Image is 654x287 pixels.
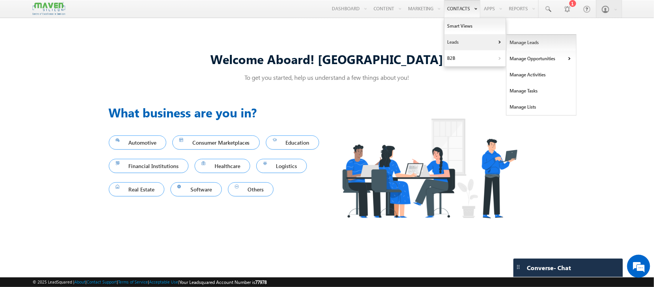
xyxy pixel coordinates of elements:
a: Leads [444,34,506,50]
span: Healthcare [202,161,243,171]
span: Education [273,137,313,148]
a: Smart Views [444,18,506,34]
a: About [74,279,85,284]
a: Acceptable Use [149,279,178,284]
a: Manage Leads [506,35,577,51]
a: Manage Lists [506,99,577,115]
h3: What business are you in? [109,103,327,122]
span: Others [235,184,267,195]
span: 77978 [255,279,267,285]
img: Industry.png [327,103,532,233]
span: Real Estate [116,184,158,195]
span: Converse - Chat [527,264,571,271]
a: Manage Opportunities [506,51,577,67]
span: Your Leadsquared Account Number is [179,279,267,285]
a: Manage Activities [506,67,577,83]
div: Welcome Aboard! [GEOGRAPHIC_DATA] [109,51,546,67]
span: Consumer Marketplaces [179,137,253,148]
span: Software [177,184,215,195]
a: Contact Support [87,279,117,284]
span: © 2025 LeadSquared | | | | | [33,279,267,286]
a: Terms of Service [118,279,148,284]
img: carter-drag [515,264,521,270]
a: Manage Tasks [506,83,577,99]
p: To get you started, help us understand a few things about you! [109,73,546,81]
span: Automotive [116,137,160,148]
span: Logistics [263,161,300,171]
span: Financial Institutions [116,161,182,171]
img: Custom Logo [33,2,65,15]
a: B2B [444,50,506,66]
